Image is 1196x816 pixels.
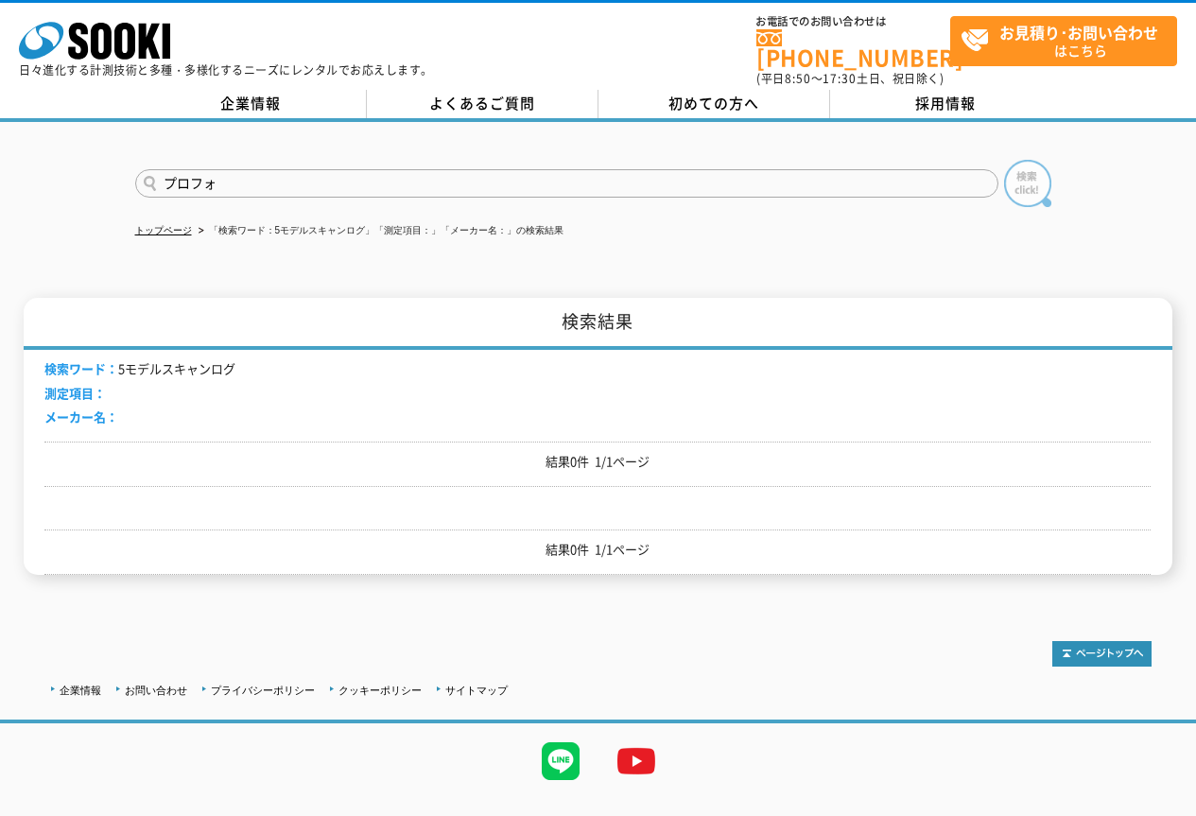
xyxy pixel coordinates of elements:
a: お問い合わせ [125,685,187,696]
span: はこちら [961,17,1176,64]
a: 企業情報 [135,90,367,118]
input: 商品名、型式、NETIS番号を入力してください [135,169,998,198]
h1: 検索結果 [24,298,1171,350]
span: お電話でのお問い合わせは [756,16,950,27]
p: 結果0件 1/1ページ [44,452,1151,472]
a: 初めての方へ [598,90,830,118]
span: 測定項目： [44,384,106,402]
span: 初めての方へ [668,93,759,113]
a: トップページ [135,225,192,235]
span: メーカー名： [44,408,118,425]
span: 17:30 [823,70,857,87]
span: 8:50 [785,70,811,87]
img: btn_search.png [1004,160,1051,207]
a: サイトマップ [445,685,508,696]
p: 日々進化する計測技術と多種・多様化するニーズにレンタルでお応えします。 [19,64,433,76]
li: 5モデルスキャンログ [44,359,235,379]
span: 検索ワード： [44,359,118,377]
a: よくあるご質問 [367,90,598,118]
strong: お見積り･お問い合わせ [999,21,1158,43]
a: お見積り･お問い合わせはこちら [950,16,1177,66]
a: プライバシーポリシー [211,685,315,696]
a: [PHONE_NUMBER] [756,29,950,68]
p: 結果0件 1/1ページ [44,540,1151,560]
img: YouTube [598,723,674,799]
span: (平日 ～ 土日、祝日除く) [756,70,944,87]
li: 「検索ワード：5モデルスキャンログ」「測定項目：」「メーカー名：」の検索結果 [195,221,564,241]
img: LINE [523,723,598,799]
a: クッキーポリシー [338,685,422,696]
a: 採用情報 [830,90,1062,118]
img: トップページへ [1052,641,1152,667]
a: 企業情報 [60,685,101,696]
